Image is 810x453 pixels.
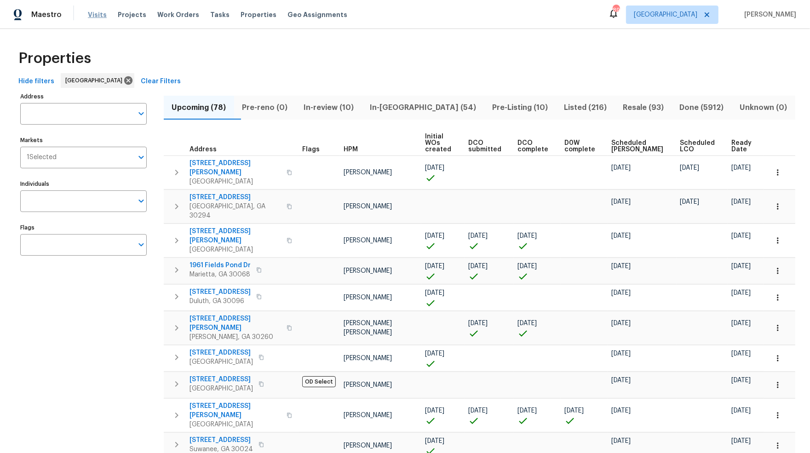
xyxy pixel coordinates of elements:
span: [STREET_ADDRESS] [190,287,251,297]
span: In-review (10) [301,101,356,114]
span: [DATE] [611,199,631,205]
span: [DATE] [517,407,537,414]
span: D0W complete [564,140,596,153]
span: Upcoming (78) [169,101,229,114]
span: [DATE] [468,263,488,270]
span: Scheduled [PERSON_NAME] [611,140,665,153]
span: [PERSON_NAME] [344,355,392,361]
div: 89 [613,6,619,15]
span: [STREET_ADDRESS][PERSON_NAME] [190,401,281,420]
span: [DATE] [425,438,444,444]
label: Individuals [20,181,147,187]
span: [DATE] [731,290,751,296]
span: HPM [344,146,358,153]
span: [PERSON_NAME] [344,294,392,301]
span: [DATE] [425,350,444,357]
label: Address [20,94,147,99]
button: Open [135,107,148,120]
span: [DATE] [468,407,488,414]
span: [PERSON_NAME] [344,442,392,449]
span: [DATE] [731,438,751,444]
span: Projects [118,10,146,19]
span: Flags [302,146,320,153]
span: [DATE] [731,199,751,205]
span: [DATE] [425,165,444,171]
span: [DATE] [611,407,631,414]
span: [PERSON_NAME] [344,237,392,244]
span: [GEOGRAPHIC_DATA] [190,420,281,429]
span: [DATE] [564,407,584,414]
span: 1961 Fields Pond Dr [190,261,251,270]
span: [DATE] [425,233,444,239]
span: Maestro [31,10,62,19]
span: [DATE] [680,199,700,205]
span: [DATE] [731,377,751,384]
span: [DATE] [517,320,537,327]
span: [STREET_ADDRESS] [190,193,281,202]
span: [PERSON_NAME], GA 30260 [190,333,281,342]
span: Properties [18,54,91,63]
span: Tasks [210,11,230,18]
span: [DATE] [425,263,444,270]
span: [PERSON_NAME] [344,412,392,419]
span: DCO submitted [468,140,502,153]
span: Initial WOs created [425,133,453,153]
span: [STREET_ADDRESS] [190,375,253,384]
button: Open [135,151,148,164]
span: [DATE] [611,290,631,296]
span: [GEOGRAPHIC_DATA] [190,357,253,367]
span: Properties [241,10,276,19]
span: [DATE] [611,233,631,239]
span: [PERSON_NAME] [741,10,796,19]
span: OD Select [302,376,336,387]
span: Listed (216) [561,101,609,114]
span: [GEOGRAPHIC_DATA], GA 30294 [190,202,281,220]
span: [GEOGRAPHIC_DATA] [190,384,253,393]
span: Marietta, GA 30068 [190,270,251,279]
span: [STREET_ADDRESS][PERSON_NAME] [190,159,281,177]
span: [GEOGRAPHIC_DATA] [65,76,126,85]
span: Resale (93) [620,101,666,114]
span: [DATE] [731,263,751,270]
span: [DATE] [517,263,537,270]
span: Work Orders [157,10,199,19]
button: Open [135,238,148,251]
span: [DATE] [517,233,537,239]
span: [DATE] [611,438,631,444]
span: Hide filters [18,76,54,87]
span: [DATE] [611,263,631,270]
span: Done (5912) [677,101,726,114]
span: [PERSON_NAME] [344,382,392,388]
span: [PERSON_NAME] [344,203,392,210]
span: [DATE] [611,320,631,327]
span: Ready Date [731,140,752,153]
span: [DATE] [731,407,751,414]
span: [DATE] [731,165,751,171]
span: Duluth, GA 30096 [190,297,251,306]
span: Unknown (0) [737,101,790,114]
span: Clear Filters [141,76,181,87]
button: Hide filters [15,73,58,90]
label: Flags [20,225,147,230]
span: [DATE] [731,350,751,357]
span: Visits [88,10,107,19]
span: [GEOGRAPHIC_DATA] [190,245,281,254]
span: Pre-reno (0) [240,101,290,114]
span: Pre-Listing (10) [490,101,551,114]
span: [DATE] [611,165,631,171]
span: In-[GEOGRAPHIC_DATA] (54) [368,101,479,114]
span: [DATE] [731,233,751,239]
span: [PERSON_NAME] [344,169,392,176]
span: [DATE] [425,290,444,296]
button: Open [135,195,148,207]
span: [DATE] [468,320,488,327]
span: DCO complete [517,140,549,153]
div: [GEOGRAPHIC_DATA] [61,73,134,88]
span: [DATE] [611,350,631,357]
span: [PERSON_NAME] [PERSON_NAME] [344,320,392,336]
span: [STREET_ADDRESS] [190,436,253,445]
span: [DATE] [468,233,488,239]
span: [DATE] [680,165,700,171]
span: [STREET_ADDRESS][PERSON_NAME] [190,227,281,245]
span: [GEOGRAPHIC_DATA] [634,10,697,19]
